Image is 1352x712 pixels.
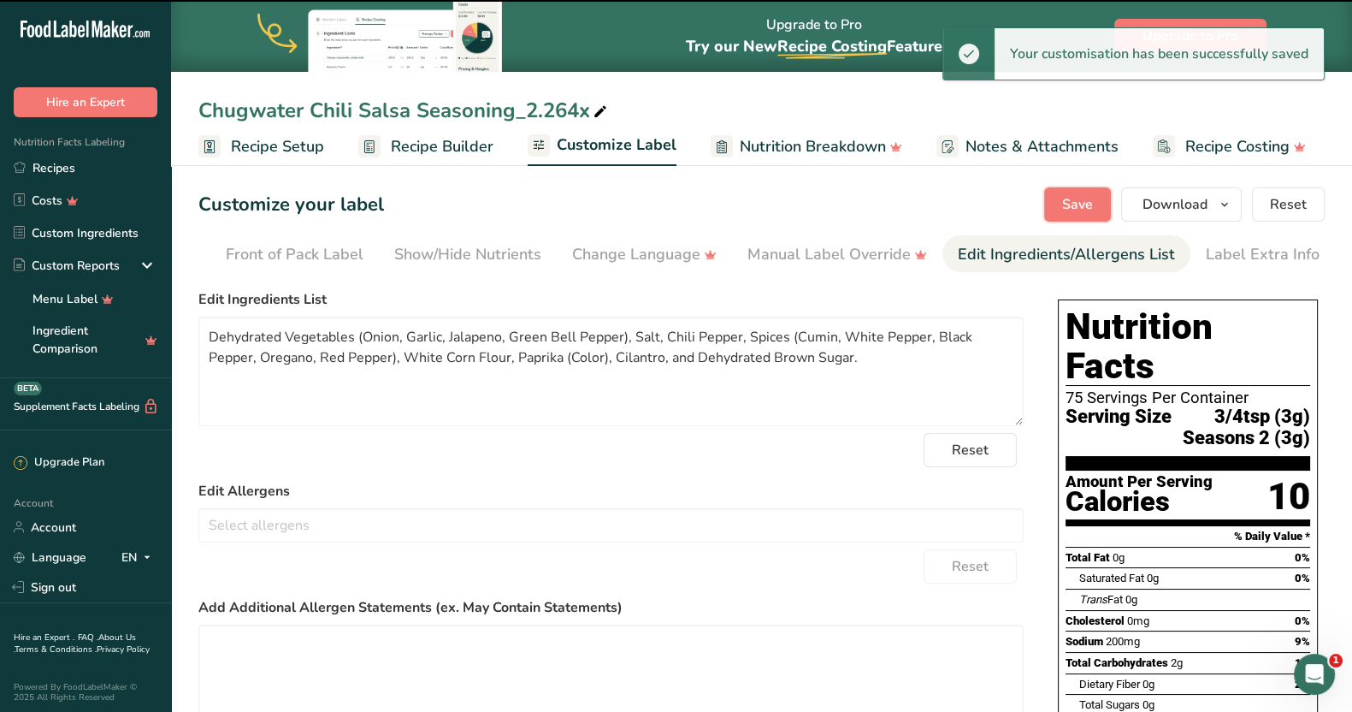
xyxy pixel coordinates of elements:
div: Calories [1066,489,1213,514]
span: 1 [1329,654,1343,667]
span: 0g [1125,593,1137,606]
h1: Nutrition Facts [1066,307,1310,386]
span: 0g [1113,551,1125,564]
span: 3/4tsp (3g) Seasons 2 (3g) [1172,406,1310,448]
span: Try our New Feature [686,36,942,56]
span: Upgrade to Pro [1142,26,1238,46]
div: Change Language [572,243,717,266]
span: 0% [1295,551,1310,564]
span: Download [1142,194,1207,215]
button: Save [1044,187,1111,222]
a: Privacy Policy [97,644,150,656]
h1: Customize your label [198,191,384,219]
div: Chugwater Chili Salsa Seasoning_2.264x [198,95,611,126]
div: EN [121,547,157,567]
span: Customize Label [557,133,676,157]
div: Upgrade Plan [14,454,104,472]
div: 10 [1267,474,1310,519]
div: Edit Ingredients/Allergens List [958,243,1175,266]
div: Label Extra Info [1206,243,1320,266]
span: Serving Size [1066,406,1172,448]
span: Reset [1270,194,1307,215]
label: Edit Allergens [198,481,1024,501]
a: Customize Label [528,126,676,167]
div: Amount Per Serving [1066,474,1213,490]
a: Language [14,543,86,573]
span: Save [1062,194,1093,215]
input: Select allergens [199,512,1023,538]
a: Recipe Setup [198,128,324,166]
button: Reset [924,433,1017,467]
span: Total Sugars [1079,698,1140,711]
span: Cholesterol [1066,614,1125,627]
span: Fat [1079,593,1123,606]
button: Upgrade to Pro [1114,19,1266,53]
span: 0mg [1127,614,1149,627]
section: % Daily Value * [1066,526,1310,547]
span: Recipe Costing [777,36,887,56]
a: Hire an Expert . [14,632,74,644]
a: Recipe Costing [1153,128,1306,166]
span: Total Carbohydrates [1066,656,1168,669]
span: Notes & Attachments [965,135,1119,158]
a: FAQ . [78,632,98,644]
span: 200mg [1106,635,1140,648]
div: Manual Label Override [747,243,927,266]
div: Custom Reports [14,257,120,275]
div: Front of Pack Label [226,243,363,266]
div: Upgrade to Pro [686,1,942,72]
span: Recipe Builder [391,135,493,158]
span: 0% [1295,572,1310,584]
span: 0% [1295,614,1310,627]
label: Edit Ingredients List [198,289,1024,310]
span: 0g [1142,678,1154,691]
span: Nutrition Breakdown [740,135,886,158]
button: Reset [1252,187,1325,222]
span: 2g [1171,656,1183,669]
span: 0g [1147,572,1159,584]
div: 75 Servings Per Container [1066,389,1310,406]
i: Trans [1079,593,1107,606]
span: 9% [1295,635,1310,648]
span: Sodium [1066,635,1103,648]
div: BETA [14,382,42,395]
iframe: Intercom live chat [1294,654,1335,695]
span: Recipe Costing [1185,135,1290,158]
div: Your customisation has been successfully saved [995,28,1324,80]
label: Add Additional Allergen Statements (ex. May Contain Statements) [198,597,1024,618]
a: About Us . [14,632,136,656]
span: Recipe Setup [231,135,324,158]
span: Total Fat [1066,551,1110,564]
span: Reset [952,440,989,460]
a: Notes & Attachments [936,128,1119,166]
button: Hire an Expert [14,87,157,117]
a: Nutrition Breakdown [711,128,902,166]
span: Reset [952,556,989,577]
a: Recipe Builder [358,128,493,166]
button: Reset [924,549,1017,584]
span: Dietary Fiber [1079,678,1140,691]
div: Show/Hide Nutrients [394,243,541,266]
span: Saturated Fat [1079,572,1144,584]
button: Download [1121,187,1242,222]
span: 0g [1142,698,1154,711]
a: Terms & Conditions . [15,644,97,656]
div: Powered By FoodLabelMaker © 2025 All Rights Reserved [14,682,157,703]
